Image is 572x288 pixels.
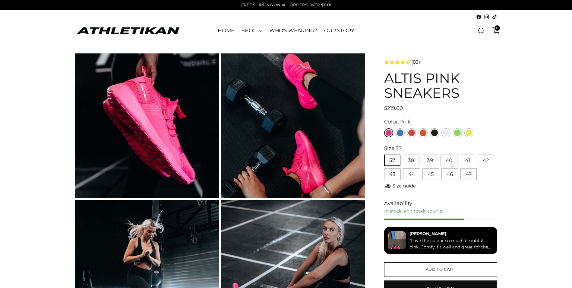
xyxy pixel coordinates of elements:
[396,145,402,151] span: 37
[403,168,420,180] button: 44
[403,155,419,166] button: 38
[411,59,420,66] span: (83)
[218,24,234,37] a: HOME
[75,53,219,197] img: ALTIS Pink Sneakers
[441,168,458,180] button: 46
[441,155,457,166] button: 40
[430,128,439,137] a: Black
[221,53,365,197] img: ALTIS Pink Sneakers
[488,25,500,37] a: Open cart modal
[384,145,402,152] label: Size:
[384,182,416,190] a: Size guide
[478,155,494,166] button: 42
[422,168,439,180] button: 45
[419,128,428,137] a: Orange
[384,168,401,180] button: 43
[384,128,393,137] a: Pink
[464,128,473,137] a: Yellow
[422,155,438,166] button: 39
[384,118,411,126] label: Color:
[475,25,487,37] a: Open search modal
[242,24,262,37] a: SHOP
[384,155,400,166] button: 37
[426,267,456,272] span: Add to cart
[399,119,411,125] span: Pink
[75,26,181,35] a: ATHLETIKAN
[453,128,462,137] a: Green
[269,24,317,37] a: WHO'S WEARING?
[396,128,405,137] a: Blue
[324,24,354,37] a: OUR STORY
[495,25,500,31] span: 0
[460,168,477,180] button: 47
[384,58,497,66] a: 4.3 rating (83 votes)
[241,2,331,8] p: FREE SHIPPING ON ALL ORDERS OVER $120!
[460,155,475,166] button: 41
[407,128,416,137] a: Red
[384,262,497,277] button: Add to cart
[384,208,443,214] span: In stock, and ready to ship
[384,105,403,111] span: $219.00
[384,71,497,101] h1: ALTIS Pink Sneakers
[384,200,412,207] span: Availability
[441,128,450,137] a: White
